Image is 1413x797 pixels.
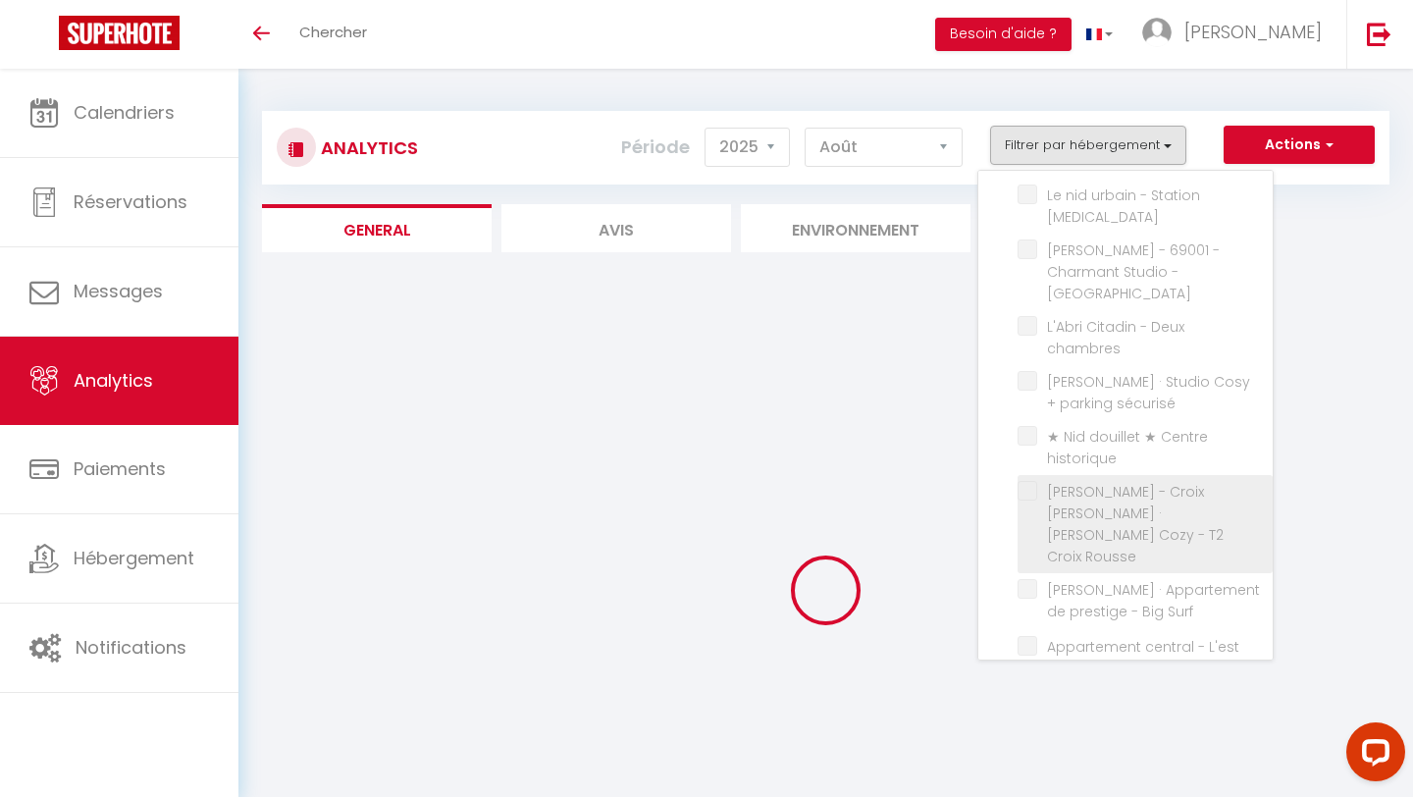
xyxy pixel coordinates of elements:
span: [PERSON_NAME] - Croix [PERSON_NAME] · [PERSON_NAME] Cozy - T2 Croix Rousse [1047,482,1224,566]
img: logout [1367,22,1391,46]
span: [PERSON_NAME] - 69001 - Charmant Studio - [GEOGRAPHIC_DATA] [1047,240,1220,303]
span: Chercher [299,22,367,42]
img: ... [1142,18,1172,47]
h3: Analytics [316,126,418,170]
button: Filtrer par hébergement [990,126,1186,165]
span: Analytics [74,368,153,393]
li: General [262,204,492,252]
span: Réservations [74,189,187,214]
button: Besoin d'aide ? [935,18,1072,51]
span: Paiements [74,456,166,481]
label: Période [621,126,690,169]
li: Environnement [741,204,970,252]
span: ★ Nid douillet ★ Centre historique [1047,427,1208,468]
iframe: LiveChat chat widget [1331,715,1413,797]
span: L'Abri Citadin - Deux chambres [1047,317,1184,358]
button: Actions [1224,126,1375,165]
img: Super Booking [59,16,180,50]
li: Avis [501,204,731,252]
span: Le nid urbain - Station [MEDICAL_DATA] [1047,186,1200,227]
span: [PERSON_NAME] · Appartement de prestige - Big Surf [1047,580,1260,621]
span: Appartement central - L'est [1047,637,1239,657]
span: [PERSON_NAME] · Studio Cosy + parking sécurisé [1047,372,1250,413]
span: [PERSON_NAME] [1184,20,1322,44]
span: Calendriers [74,100,175,125]
span: Messages [74,279,163,303]
span: Hébergement [74,546,194,570]
span: Notifications [76,635,186,660]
